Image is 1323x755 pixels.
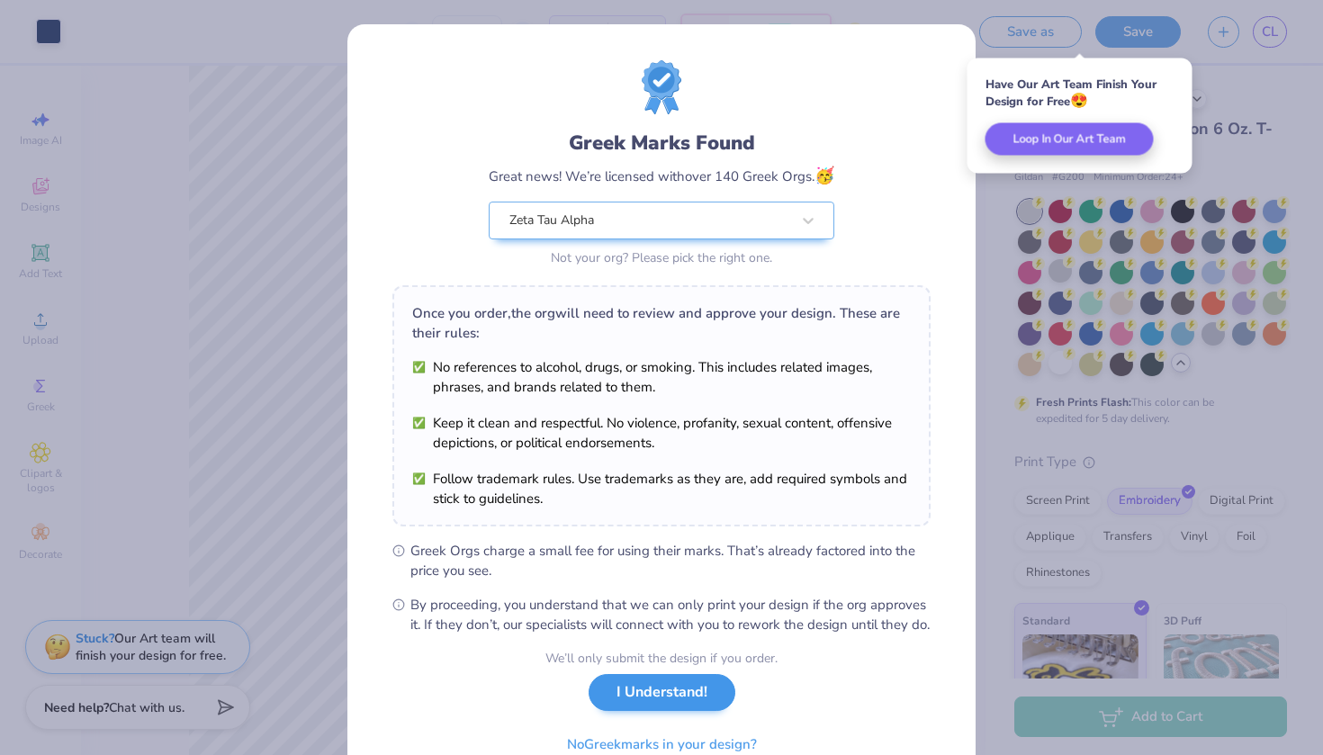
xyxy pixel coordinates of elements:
[642,60,681,114] img: license-marks-badge.png
[410,595,931,634] span: By proceeding, you understand that we can only print your design if the org approves it. If they ...
[412,303,911,343] div: Once you order, the org will need to review and approve your design. These are their rules:
[985,76,1174,110] div: Have Our Art Team Finish Your Design for Free
[412,357,911,397] li: No references to alcohol, drugs, or smoking. This includes related images, phrases, and brands re...
[489,129,834,157] div: Greek Marks Found
[489,248,834,267] div: Not your org? Please pick the right one.
[412,469,911,508] li: Follow trademark rules. Use trademarks as they are, add required symbols and stick to guidelines.
[545,649,778,668] div: We’ll only submit the design if you order.
[410,541,931,580] span: Greek Orgs charge a small fee for using their marks. That’s already factored into the price you see.
[1070,91,1088,111] span: 😍
[814,165,834,186] span: 🥳
[412,413,911,453] li: Keep it clean and respectful. No violence, profanity, sexual content, offensive depictions, or po...
[489,164,834,188] div: Great news! We’re licensed with over 140 Greek Orgs.
[985,123,1154,156] button: Loop In Our Art Team
[589,674,735,711] button: I Understand!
